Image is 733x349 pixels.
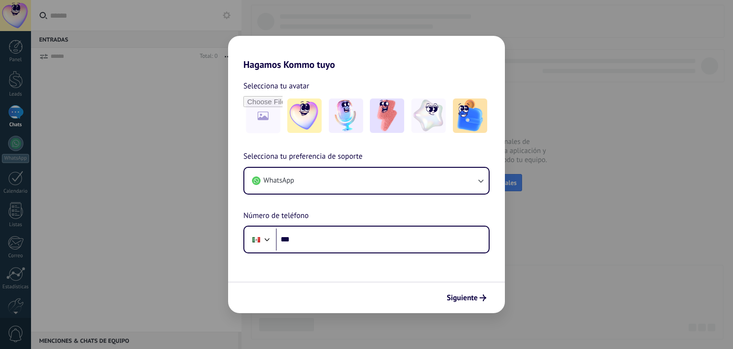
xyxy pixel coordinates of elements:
span: Siguiente [447,294,478,301]
img: -4.jpeg [411,98,446,133]
img: -5.jpeg [453,98,487,133]
span: WhatsApp [263,176,294,185]
button: Siguiente [442,290,491,306]
img: -3.jpeg [370,98,404,133]
span: Selecciona tu preferencia de soporte [243,151,363,163]
button: WhatsApp [244,168,489,194]
div: Mexico: + 52 [247,229,265,250]
img: -2.jpeg [329,98,363,133]
span: Selecciona tu avatar [243,80,309,92]
h2: Hagamos Kommo tuyo [228,36,505,70]
img: -1.jpeg [287,98,322,133]
span: Número de teléfono [243,210,309,222]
